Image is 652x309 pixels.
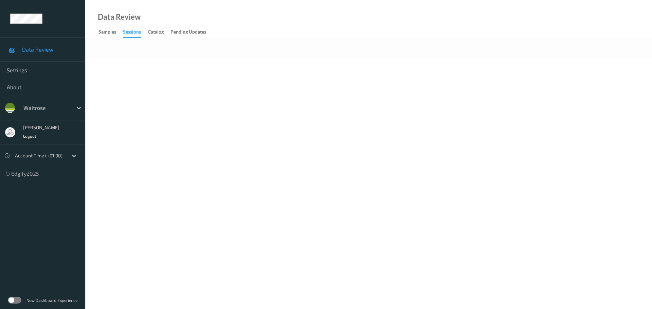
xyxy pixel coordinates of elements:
a: Sessions [123,27,148,38]
a: Pending Updates [170,27,213,37]
div: Data Review [98,14,141,20]
div: Samples [98,28,116,37]
a: Catalog [148,27,170,37]
div: Pending Updates [170,28,206,37]
div: Sessions [123,28,141,38]
div: Catalog [148,28,164,37]
a: Samples [98,27,123,37]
